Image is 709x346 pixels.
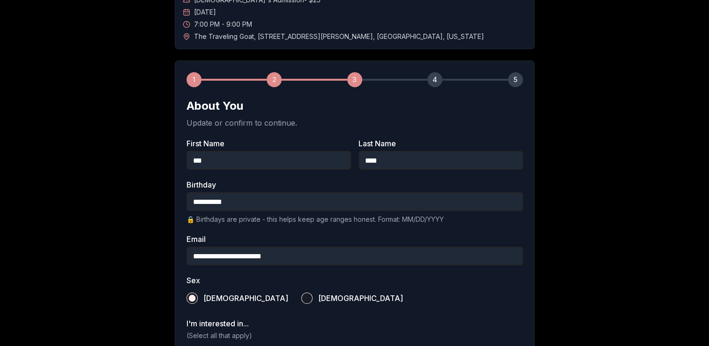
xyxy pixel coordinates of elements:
[301,293,313,304] button: [DEMOGRAPHIC_DATA]
[194,8,216,17] span: [DATE]
[187,72,202,87] div: 1
[187,277,523,284] label: Sex
[347,72,362,87] div: 3
[194,32,484,41] span: The Traveling Goat , [STREET_ADDRESS][PERSON_NAME] , [GEOGRAPHIC_DATA] , [US_STATE]
[187,235,523,243] label: Email
[187,98,523,113] h2: About You
[187,331,523,340] p: (Select all that apply)
[187,320,523,327] label: I'm interested in...
[187,117,523,128] p: Update or confirm to continue.
[358,140,523,147] label: Last Name
[187,215,523,224] p: 🔒 Birthdays are private - this helps keep age ranges honest. Format: MM/DD/YYYY
[187,181,523,188] label: Birthday
[318,294,403,302] span: [DEMOGRAPHIC_DATA]
[187,140,351,147] label: First Name
[427,72,442,87] div: 4
[203,294,288,302] span: [DEMOGRAPHIC_DATA]
[187,293,198,304] button: [DEMOGRAPHIC_DATA]
[508,72,523,87] div: 5
[194,20,252,29] span: 7:00 PM - 9:00 PM
[267,72,282,87] div: 2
